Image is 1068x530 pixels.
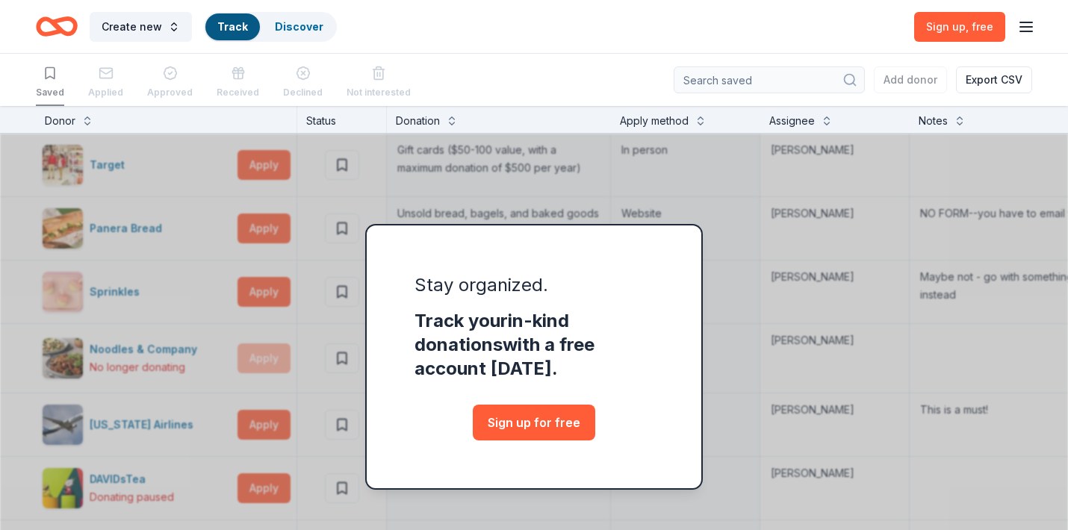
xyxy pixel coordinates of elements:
span: , free [966,20,993,33]
a: Sign up for free [473,405,595,440]
div: Apply method [620,112,689,130]
a: Home [36,9,78,44]
div: Status [297,106,387,133]
div: Donor [45,112,75,130]
a: Sign up, free [914,12,1005,42]
div: Notes [919,112,948,130]
button: TrackDiscover [204,12,337,42]
a: Track [217,20,248,33]
span: Sign up [926,20,993,33]
div: Assignee [769,112,815,130]
button: Export CSV [956,66,1032,93]
div: Stay organized. [415,273,653,297]
span: Create new [102,18,162,36]
div: Track your in-kind donations with a free account [DATE]. [415,309,653,381]
div: Donation [396,112,440,130]
button: Create new [90,12,192,42]
input: Search saved [674,66,865,93]
a: Discover [275,20,323,33]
